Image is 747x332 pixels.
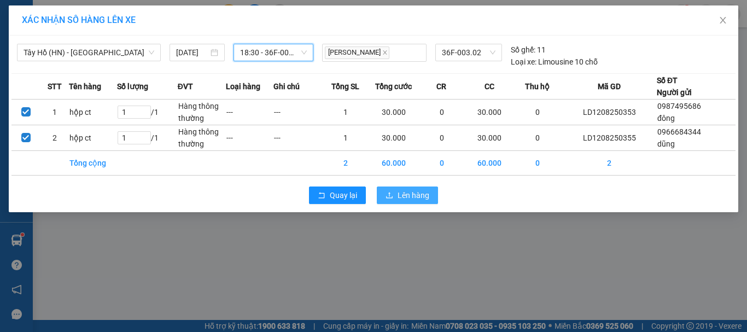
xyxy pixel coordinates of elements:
td: --- [273,100,322,125]
span: Mã GD [598,80,621,92]
span: VP gửi: [12,63,140,75]
td: 0 [418,151,466,176]
div: Limousine 10 chỗ [511,56,598,68]
td: 60.000 [466,151,514,176]
span: rollback [318,191,325,200]
strong: : [DOMAIN_NAME] [107,48,203,58]
td: / 1 [117,125,178,151]
button: rollbackQuay lại [309,187,366,204]
button: uploadLên hàng [377,187,438,204]
td: --- [226,125,274,151]
td: --- [273,125,322,151]
span: Tổng SL [331,80,359,92]
td: 0 [513,151,562,176]
td: 0 [418,125,466,151]
span: close [719,16,727,25]
td: hộp ct [69,125,117,151]
span: Ghi chú [273,80,300,92]
span: Thu hộ [525,80,550,92]
input: 12/08/2025 [176,46,208,59]
td: Hàng thông thường [178,100,226,125]
td: / 1 [117,100,178,125]
td: Tổng cộng [69,151,117,176]
span: Số ghế: [511,44,535,56]
td: 60.000 [370,151,418,176]
span: đông [657,114,675,123]
span: Tổng cước [375,80,412,92]
span: Tây Hồ (HN) - Thanh Hóa [24,44,154,61]
span: CR [436,80,446,92]
span: Lên hàng [398,189,429,201]
span: ĐVT [178,80,193,92]
span: XÁC NHẬN SỐ HÀNG LÊN XE [22,15,136,25]
td: Hàng thông thường [178,125,226,151]
div: 11 [511,44,546,56]
td: 2 [562,151,657,176]
strong: CÔNG TY TNHH VĨNH QUANG [81,10,230,21]
span: dũng [46,80,62,88]
span: Loại xe: [511,56,536,68]
td: LD1208250353 [562,100,657,125]
span: 18:30 - 36F-003.02 [240,44,307,61]
img: logo [7,10,53,56]
span: 0987495686 [657,102,701,110]
td: 1 [322,125,370,151]
td: 1 [322,100,370,125]
td: 0 [418,100,466,125]
td: 2 [322,151,370,176]
span: Lasi House Linh Đam [44,63,140,75]
span: Website [107,49,132,57]
span: Tên hàng [69,80,101,92]
span: dũng [657,139,675,148]
span: [PERSON_NAME] [325,46,389,59]
strong: Người gửi: [11,80,45,88]
span: 0966684344 [657,127,701,136]
span: Số lượng [117,80,148,92]
td: 0 [513,100,562,125]
strong: PHIẾU GỬI HÀNG [111,24,200,35]
button: Close [708,5,738,36]
div: Số ĐT Người gửi [657,74,692,98]
td: 2 [40,125,69,151]
td: 30.000 [466,125,514,151]
span: STT [48,80,62,92]
span: close [382,50,388,55]
td: 30.000 [466,100,514,125]
td: LD1208250355 [562,125,657,151]
td: hộp ct [69,100,117,125]
span: Quay lại [330,189,357,201]
strong: Hotline : 0889 23 23 23 [120,37,191,45]
span: 36F-003.02 [442,44,495,61]
td: 1 [40,100,69,125]
td: 30.000 [370,125,418,151]
span: Loại hàng [226,80,260,92]
span: upload [386,191,393,200]
td: 0 [513,125,562,151]
span: CC [485,80,494,92]
td: --- [226,100,274,125]
td: 30.000 [370,100,418,125]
